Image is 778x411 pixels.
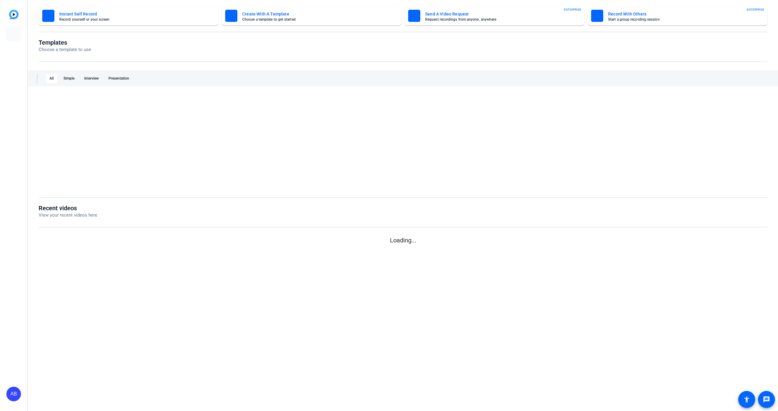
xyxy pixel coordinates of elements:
[39,204,97,212] h1: Recent videos
[425,18,571,21] mat-card-subtitle: Request recordings from anyone, anywhere
[222,6,401,26] button: Create With A TemplateChoose a template to get started
[59,18,205,21] mat-card-subtitle: Record yourself or your screen
[242,10,388,18] mat-card-title: Create With A Template
[39,39,91,46] h1: Templates
[9,10,19,19] img: blue-gradient.svg
[425,10,571,18] mat-card-title: Send A Video Request
[60,74,78,83] div: Simple
[105,74,133,83] div: Presentation
[608,10,754,18] mat-card-title: Record With Others
[46,74,57,83] div: All
[242,18,388,21] mat-card-subtitle: Choose a template to get started
[763,396,770,403] mat-icon: message
[6,387,21,401] div: AB
[39,6,219,26] button: Instant Self RecordRecord yourself or your screen
[404,6,584,26] button: Send A Video RequestRequest recordings from anyone, anywhereENTERPRISE
[39,46,91,53] p: Choose a template to use
[59,10,205,18] mat-card-title: Instant Self Record
[564,7,581,12] span: ENTERPRISE
[747,7,764,12] span: ENTERPRISE
[39,212,97,219] p: View your recent videos here
[81,74,102,83] div: Interview
[608,18,754,21] mat-card-subtitle: Start a group recording session
[587,6,767,26] button: Record With OthersStart a group recording sessionENTERPRISE
[743,396,750,403] mat-icon: accessibility
[39,236,767,245] p: Loading...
